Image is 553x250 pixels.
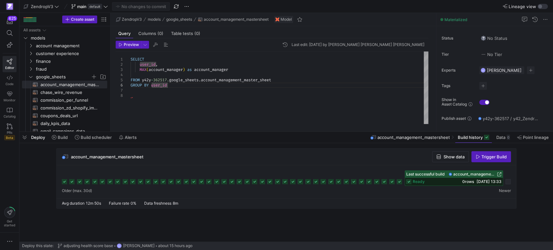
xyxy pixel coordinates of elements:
span: adjusting health score base [63,244,113,248]
a: account_management_mastersheet [449,172,501,176]
span: Build history [458,135,483,140]
span: Data freshness [144,201,171,206]
span: 362517. [153,77,169,83]
span: Beta [4,135,15,140]
span: Newer [499,188,511,193]
span: Table tests [171,31,200,36]
span: Model [281,17,292,22]
span: MAX [140,67,146,72]
span: No Status [481,36,507,41]
a: email_campaigns_data​​​​​​​​​​ [22,127,107,135]
div: Press SPACE to select this row. [22,26,107,34]
span: Avg duration [62,201,85,206]
a: account_management_mastersheet​​​​​​​​​​ [22,81,107,88]
a: chase_wire_revenue​​​​​​​​​​ [22,88,107,96]
button: Data0 [493,132,513,143]
span: - [151,77,153,83]
span: 8m [173,201,178,206]
button: 625 [3,16,17,27]
span: Lineage view [509,4,536,9]
button: Preview [116,41,141,49]
span: Catalog [4,114,16,118]
span: chase_wire_revenue​​​​​​​​​​ [40,89,100,96]
div: Press SPACE to select this row. [22,42,107,50]
span: y42y [142,77,151,83]
span: Editor [5,66,14,70]
span: models [148,17,161,22]
a: Code [3,72,17,88]
button: ZendropV3 [114,16,144,23]
span: Code [6,82,14,86]
span: customer experience [36,50,106,57]
span: account_management_mastersheet [204,17,269,22]
button: Alerts [116,132,140,143]
span: daily_kpis_data​​​​​​​​​​ [40,120,100,127]
span: Deploy [31,135,45,140]
div: All assets [23,28,40,32]
button: adjusting health score baseGC[PERSON_NAME]about 15 hours ago [56,242,194,250]
span: Experts [442,68,474,73]
div: 2 [116,62,123,67]
span: Data [496,135,505,140]
span: Build [58,135,68,140]
span: Tags [442,84,474,88]
button: ZendropV3 [22,2,61,11]
span: models [31,34,106,42]
div: Last edit: [DATE] by [PERSON_NAME] [PERSON_NAME] [PERSON_NAME] [292,42,424,47]
div: Press SPACE to select this row. [22,73,107,81]
span: ZendropV3 [31,4,53,9]
span: Show in Asset Catalog [442,97,467,107]
span: account_management_mastersheet [377,135,450,140]
span: commission_per_funnel​​​​​​​​​​ [40,97,100,104]
span: Build scheduler [81,135,112,140]
span: about 15 hours ago [158,244,192,248]
button: Trigger Build [471,151,511,162]
div: Press SPACE to select this row. [22,119,107,127]
button: y42y-362517 / y42_ZendropV3_main / account_management_mastersheet [477,114,541,123]
span: (0) [157,31,163,36]
span: account_management_mastersheet​​​​​​​​​​ [40,81,100,88]
div: Press SPACE to select this row. [22,57,107,65]
button: Build [49,132,71,143]
img: undefined [275,17,279,21]
span: coupons_deals_url​​​​​​​​​​ [40,112,100,119]
span: y42y-362517 / y42_ZendropV3_main / account_management_mastersheet [483,116,540,121]
button: Create asset [62,16,97,23]
span: BY [144,83,149,88]
span: account_management_mastersheet [71,154,144,159]
button: No statusNo Status [479,34,509,42]
span: account management [36,42,106,50]
a: coupons_deals_url​​​​​​​​​​ [22,112,107,119]
span: ) [183,67,185,72]
div: Press SPACE to select this row. [22,81,107,88]
button: Build scheduler [72,132,115,143]
span: FROM [131,77,140,83]
span: Deploy this state: [22,244,53,248]
div: Press SPACE to select this row. [22,88,107,96]
button: Getstarted [3,204,17,230]
span: google_sheets [166,17,192,22]
img: No status [481,36,486,41]
span: SELECT [131,57,144,62]
span: ready [413,179,425,184]
span: 0 rows [462,179,474,184]
span: ZendropV3 [122,17,142,22]
span: Point lineage [523,135,549,140]
a: PRsBeta [3,121,17,143]
div: 8 [116,93,123,98]
span: Monitor [4,98,16,102]
span: Query [118,31,131,36]
span: email_campaigns_data​​​​​​​​​​ [40,128,100,135]
span: account_management_mastersheet [453,172,496,176]
span: as [187,67,192,72]
span: Older (max. 30d) [62,188,92,193]
span: Get started [4,219,15,227]
span: default [88,4,102,9]
button: models [146,16,162,23]
span: main [77,4,86,9]
span: 12m 50s [86,201,101,206]
span: user_id [151,83,167,88]
a: Monitor [3,88,17,105]
span: [PERSON_NAME] [123,244,155,248]
a: Editor [3,56,17,72]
